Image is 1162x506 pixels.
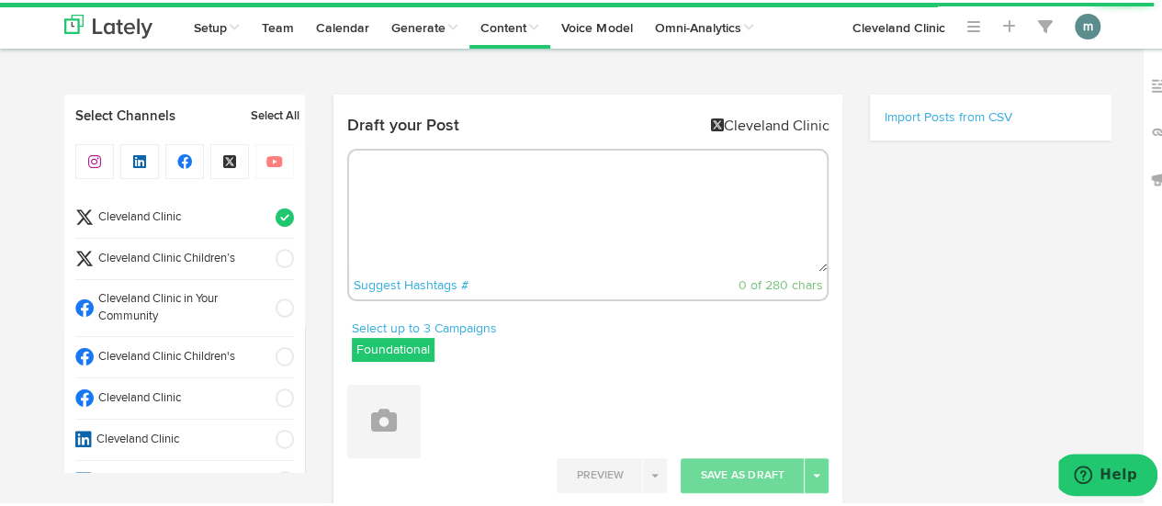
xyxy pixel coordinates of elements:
button: Save As Draft [681,455,804,490]
button: m [1075,11,1100,37]
span: Cleveland Clinic in Your Community [94,288,264,322]
a: Select Channels [64,105,241,123]
span: Cleveland Clinic [94,207,264,224]
span: Cleveland Clinic [94,388,264,405]
a: Select All [251,105,299,123]
h4: Draft your Post [347,115,459,131]
a: Import Posts from CSV [884,108,1011,121]
a: Suggest Hashtags # [354,276,468,289]
span: 0 of 280 chars [738,276,822,289]
button: Preview [557,455,642,490]
span: Cleveland Clinic [92,429,264,446]
label: Foundational [352,335,434,359]
di-null: Cleveland Clinic [710,117,829,131]
a: Select up to 3 Campaigns [352,316,497,336]
img: logo_lately_bg_light.svg [64,12,152,36]
span: Cleveland Clinic Children’s [94,248,264,265]
iframe: Opens a widget where you can find more information [1058,451,1157,497]
span: Cleveland Clinic Children's [94,346,264,364]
